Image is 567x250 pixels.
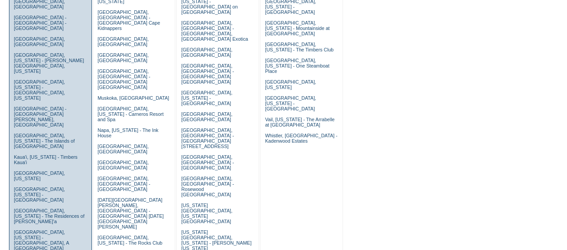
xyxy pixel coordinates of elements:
[98,36,149,47] a: [GEOGRAPHIC_DATA], [GEOGRAPHIC_DATA]
[181,154,234,170] a: [GEOGRAPHIC_DATA], [GEOGRAPHIC_DATA] - [GEOGRAPHIC_DATA]
[98,127,159,138] a: Napa, [US_STATE] - The Ink House
[181,176,234,197] a: [GEOGRAPHIC_DATA], [GEOGRAPHIC_DATA] - Rosewood [GEOGRAPHIC_DATA]
[181,47,232,58] a: [GEOGRAPHIC_DATA], [GEOGRAPHIC_DATA]
[181,127,234,149] a: [GEOGRAPHIC_DATA], [GEOGRAPHIC_DATA] - [GEOGRAPHIC_DATA][STREET_ADDRESS]
[265,79,316,90] a: [GEOGRAPHIC_DATA], [US_STATE]
[98,68,150,90] a: [GEOGRAPHIC_DATA], [GEOGRAPHIC_DATA] - [GEOGRAPHIC_DATA] [GEOGRAPHIC_DATA]
[98,52,149,63] a: [GEOGRAPHIC_DATA], [GEOGRAPHIC_DATA]
[265,95,316,111] a: [GEOGRAPHIC_DATA], [US_STATE] - [GEOGRAPHIC_DATA]
[14,15,66,31] a: [GEOGRAPHIC_DATA] - [GEOGRAPHIC_DATA] - [GEOGRAPHIC_DATA]
[181,203,232,224] a: [US_STATE][GEOGRAPHIC_DATA], [US_STATE][GEOGRAPHIC_DATA]
[98,235,163,246] a: [GEOGRAPHIC_DATA], [US_STATE] - The Rocks Club
[265,133,337,144] a: Whistler, [GEOGRAPHIC_DATA] - Kadenwood Estates
[14,133,75,149] a: [GEOGRAPHIC_DATA], [US_STATE] - The Islands of [GEOGRAPHIC_DATA]
[181,111,232,122] a: [GEOGRAPHIC_DATA], [GEOGRAPHIC_DATA]
[181,20,248,42] a: [GEOGRAPHIC_DATA], [GEOGRAPHIC_DATA] - [GEOGRAPHIC_DATA], [GEOGRAPHIC_DATA] Exotica
[14,170,65,181] a: [GEOGRAPHIC_DATA], [US_STATE]
[265,117,334,127] a: Vail, [US_STATE] - The Arrabelle at [GEOGRAPHIC_DATA]
[181,63,234,85] a: [GEOGRAPHIC_DATA], [GEOGRAPHIC_DATA] - [GEOGRAPHIC_DATA] [GEOGRAPHIC_DATA]
[265,42,333,52] a: [GEOGRAPHIC_DATA], [US_STATE] - The Timbers Club
[265,20,329,36] a: [GEOGRAPHIC_DATA], [US_STATE] - Mountainside at [GEOGRAPHIC_DATA]
[181,90,232,106] a: [GEOGRAPHIC_DATA], [US_STATE] - [GEOGRAPHIC_DATA]
[14,154,78,165] a: Kaua'i, [US_STATE] - Timbers Kaua'i
[98,144,149,154] a: [GEOGRAPHIC_DATA], [GEOGRAPHIC_DATA]
[14,79,65,101] a: [GEOGRAPHIC_DATA], [US_STATE] - [GEOGRAPHIC_DATA], [US_STATE]
[14,52,84,74] a: [GEOGRAPHIC_DATA], [US_STATE] - [PERSON_NAME][GEOGRAPHIC_DATA], [US_STATE]
[265,58,329,74] a: [GEOGRAPHIC_DATA], [US_STATE] - One Steamboat Place
[98,197,164,229] a: [DATE][GEOGRAPHIC_DATA][PERSON_NAME], [GEOGRAPHIC_DATA] - [GEOGRAPHIC_DATA] [DATE][GEOGRAPHIC_DAT...
[98,176,150,192] a: [GEOGRAPHIC_DATA], [GEOGRAPHIC_DATA] - [GEOGRAPHIC_DATA]
[14,106,66,127] a: [GEOGRAPHIC_DATA] - [GEOGRAPHIC_DATA][PERSON_NAME], [GEOGRAPHIC_DATA]
[98,106,164,122] a: [GEOGRAPHIC_DATA], [US_STATE] - Carneros Resort and Spa
[14,36,65,47] a: [GEOGRAPHIC_DATA], [GEOGRAPHIC_DATA]
[14,208,85,224] a: [GEOGRAPHIC_DATA], [US_STATE] - The Residences of [PERSON_NAME]'a
[98,95,169,101] a: Muskoka, [GEOGRAPHIC_DATA]
[98,160,149,170] a: [GEOGRAPHIC_DATA], [GEOGRAPHIC_DATA]
[14,186,65,203] a: [GEOGRAPHIC_DATA], [US_STATE] - [GEOGRAPHIC_DATA]
[98,9,160,31] a: [GEOGRAPHIC_DATA], [GEOGRAPHIC_DATA] - [GEOGRAPHIC_DATA] Cape Kidnappers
